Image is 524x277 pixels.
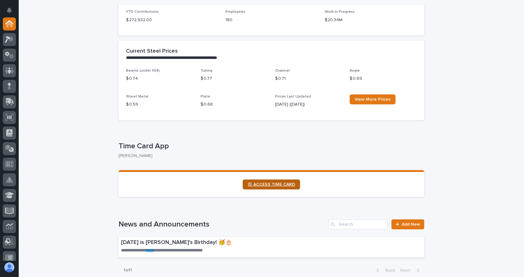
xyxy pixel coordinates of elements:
span: Prices Last Updated [275,95,311,98]
span: View More Prices [355,97,391,102]
h2: Current Steel Prices [126,48,178,55]
span: Tubing [201,69,212,73]
span: Back [382,268,395,273]
p: $ 0.74 [126,75,193,82]
p: $ 0.59 [126,101,193,108]
a: Add New [391,219,424,229]
input: Search [328,219,388,229]
a: ⏲ ACCESS TIME CARD [243,179,300,189]
span: Beams (under 55#) [126,69,160,73]
span: Channel [275,69,290,73]
button: Notifications [3,4,16,17]
p: $ 0.77 [201,75,268,82]
span: Work in Progress [325,10,355,14]
div: Notifications [8,7,16,17]
p: [PERSON_NAME] [119,153,419,159]
button: Back [371,268,398,273]
span: Sheet Metal [126,95,148,98]
p: [DATE] ([DATE]) [275,101,342,108]
span: ⏲ ACCESS TIME CARD [248,182,295,187]
h1: News and Announcements [119,220,326,229]
p: Time Card App [119,142,422,151]
p: $20.34M [325,17,417,23]
p: 180 [226,17,318,23]
span: Angle [350,69,360,73]
span: YTD Contributions [126,10,159,14]
button: users-avatar [3,261,16,274]
span: Plate [201,95,210,98]
p: [DATE] is [PERSON_NAME]'s Birthday! 🥳🎂 [121,239,337,246]
a: View More Prices [350,94,395,104]
span: Employees [226,10,245,14]
p: $ 0.69 [350,75,417,82]
span: Add New [402,222,420,227]
p: $ 272,932.00 [126,17,218,23]
span: Next [400,268,414,273]
p: $ 0.71 [275,75,342,82]
p: $ 0.68 [201,101,268,108]
button: Next [398,268,424,273]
